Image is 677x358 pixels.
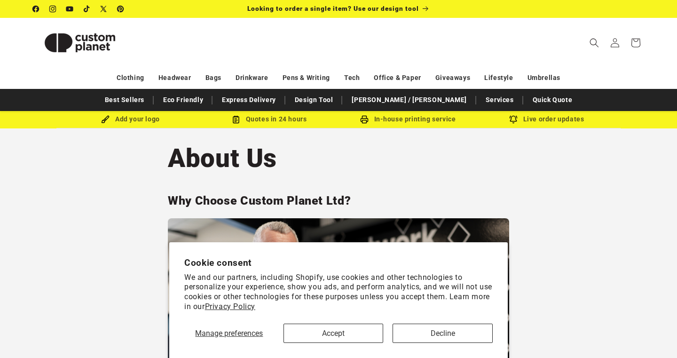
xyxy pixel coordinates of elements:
[435,70,470,86] a: Giveaways
[528,92,577,108] a: Quick Quote
[338,113,477,125] div: In-house printing service
[344,70,360,86] a: Tech
[290,92,338,108] a: Design Tool
[205,70,221,86] a: Bags
[195,329,263,338] span: Manage preferences
[30,18,131,67] a: Custom Planet
[360,115,369,124] img: In-house printing
[61,113,200,125] div: Add your logo
[117,70,144,86] a: Clothing
[527,70,560,86] a: Umbrellas
[247,5,419,12] span: Looking to order a single item? Use our design tool
[158,70,191,86] a: Headwear
[393,324,493,343] button: Decline
[484,70,513,86] a: Lifestyle
[101,115,110,124] img: Brush Icon
[584,32,605,53] summary: Search
[200,113,338,125] div: Quotes in 24 hours
[232,115,240,124] img: Order Updates Icon
[100,92,149,108] a: Best Sellers
[236,70,268,86] a: Drinkware
[184,273,493,312] p: We and our partners, including Shopify, use cookies and other technologies to personalize your ex...
[184,257,493,268] h2: Cookie consent
[168,193,509,208] h2: Why Choose Custom Planet Ltd?
[168,142,509,175] h1: About Us
[158,92,208,108] a: Eco Friendly
[477,113,616,125] div: Live order updates
[630,313,677,358] iframe: Chat Widget
[374,70,421,86] a: Office & Paper
[283,324,384,343] button: Accept
[481,92,519,108] a: Services
[509,115,518,124] img: Order updates
[33,22,127,64] img: Custom Planet
[347,92,471,108] a: [PERSON_NAME] / [PERSON_NAME]
[283,70,330,86] a: Pens & Writing
[205,302,255,311] a: Privacy Policy
[184,324,274,343] button: Manage preferences
[217,92,281,108] a: Express Delivery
